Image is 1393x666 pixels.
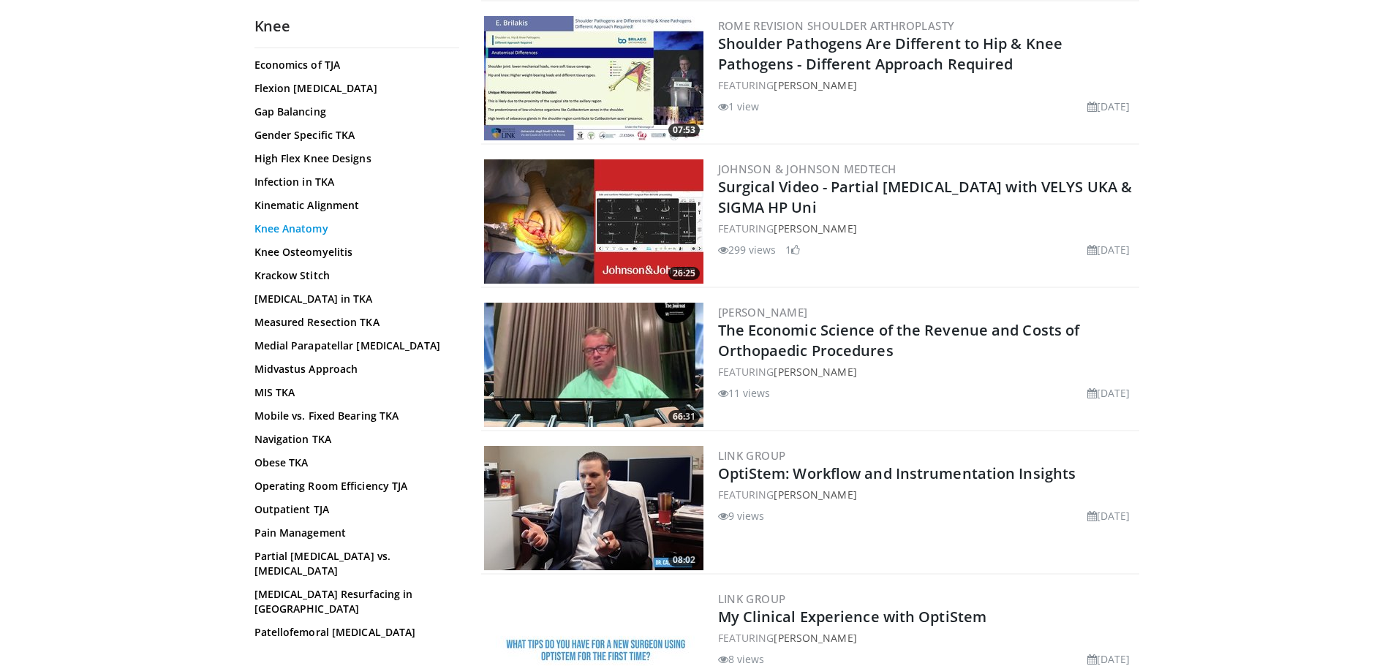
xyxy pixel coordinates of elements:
a: [PERSON_NAME] [718,305,808,319]
a: Mobile vs. Fixed Bearing TKA [254,409,452,423]
a: 07:53 [484,16,703,140]
li: [DATE] [1087,99,1130,114]
a: Kinematic Alignment [254,198,452,213]
a: [PERSON_NAME] [774,488,856,502]
a: Krackow Stitch [254,268,452,283]
li: 9 views [718,508,765,523]
span: 08:02 [668,553,700,567]
a: LINK Group [718,448,786,463]
img: 6a7d116b-e731-469b-a02b-077c798815a2.300x170_q85_crop-smart_upscale.jpg [484,16,703,140]
a: OptiStem: Workflow and Instrumentation Insights [718,463,1076,483]
li: 11 views [718,385,771,401]
li: 1 view [718,99,760,114]
a: [MEDICAL_DATA] Resurfacing in [GEOGRAPHIC_DATA] [254,587,452,616]
a: [PERSON_NAME] [774,365,856,379]
li: [DATE] [1087,242,1130,257]
a: MIS TKA [254,385,452,400]
a: The Economic Science of the Revenue and Costs of Orthopaedic Procedures [718,320,1080,360]
a: Surgical Video - Partial [MEDICAL_DATA] with VELYS UKA & SIGMA HP Uni [718,177,1133,217]
li: 299 views [718,242,777,257]
div: FEATURING [718,221,1136,236]
a: Pain Management [254,526,452,540]
a: Gap Balancing [254,105,452,119]
div: FEATURING [718,487,1136,502]
div: FEATURING [718,630,1136,646]
a: Economics of TJA [254,58,452,72]
a: Medial Parapatellar [MEDICAL_DATA] [254,338,452,353]
a: Patellofemoral [MEDICAL_DATA] [254,625,452,640]
a: Operating Room Efficiency TJA [254,479,452,493]
a: My Clinical Experience with OptiStem [718,607,987,627]
img: 63ae7db7-4772-4245-8474-3d0ac4781287.300x170_q85_crop-smart_upscale.jpg [484,303,703,427]
a: Outpatient TJA [254,502,452,517]
a: Rome Revision Shoulder Arthroplasty [718,18,955,33]
a: 26:25 [484,159,703,284]
div: FEATURING [718,364,1136,379]
a: Midvastus Approach [254,362,452,376]
a: Partial [MEDICAL_DATA] vs. [MEDICAL_DATA] [254,549,452,578]
a: High Flex Knee Designs [254,151,452,166]
a: Navigation TKA [254,432,452,447]
span: 66:31 [668,410,700,423]
a: Gender Specific TKA [254,128,452,143]
a: Johnson & Johnson MedTech [718,162,896,176]
a: Patellofemoral Resurfacing [254,648,452,663]
a: Knee Anatomy [254,222,452,236]
a: Obese TKA [254,455,452,470]
a: [PERSON_NAME] [774,631,856,645]
a: Measured Resection TKA [254,315,452,330]
a: [PERSON_NAME] [774,78,856,92]
a: 66:31 [484,303,703,427]
img: 470f1708-61b8-42d5-b262-e720e03fa3ff.300x170_q85_crop-smart_upscale.jpg [484,159,703,284]
h2: Knee [254,17,459,36]
li: 1 [785,242,800,257]
span: 26:25 [668,267,700,280]
div: FEATURING [718,77,1136,93]
a: LINK Group [718,591,786,606]
a: Knee Osteomyelitis [254,245,452,260]
img: 6b8e48e3-d789-4716-938a-47eb3c31abca.300x170_q85_crop-smart_upscale.jpg [484,446,703,570]
a: [MEDICAL_DATA] in TKA [254,292,452,306]
a: Shoulder Pathogens Are Different to Hip & Knee Pathogens - Different Approach Required [718,34,1063,74]
li: [DATE] [1087,385,1130,401]
li: [DATE] [1087,508,1130,523]
a: 08:02 [484,446,703,570]
a: Flexion [MEDICAL_DATA] [254,81,452,96]
a: Infection in TKA [254,175,452,189]
span: 07:53 [668,124,700,137]
a: [PERSON_NAME] [774,222,856,235]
